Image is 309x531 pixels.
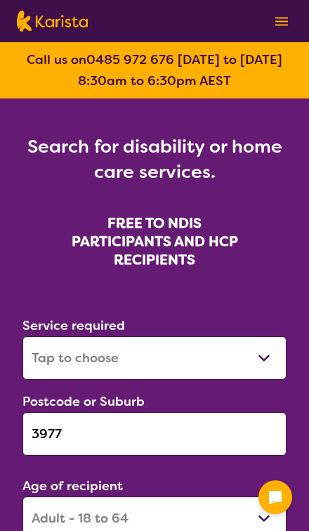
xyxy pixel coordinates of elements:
[27,51,282,89] b: Call us on [DATE] to [DATE] 8:30am to 6:30pm AEST
[22,317,125,334] label: Service required
[86,51,174,68] a: 0485 972 676
[22,412,287,456] input: Type
[22,478,123,494] label: Age of recipient
[72,214,238,269] b: FREE TO NDIS PARTICIPANTS AND HCP RECIPIENTS
[22,134,287,184] h1: Search for disability or home care services.
[22,393,145,410] label: Postcode or Suburb
[17,11,88,32] img: Karista logo
[275,17,288,26] img: menu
